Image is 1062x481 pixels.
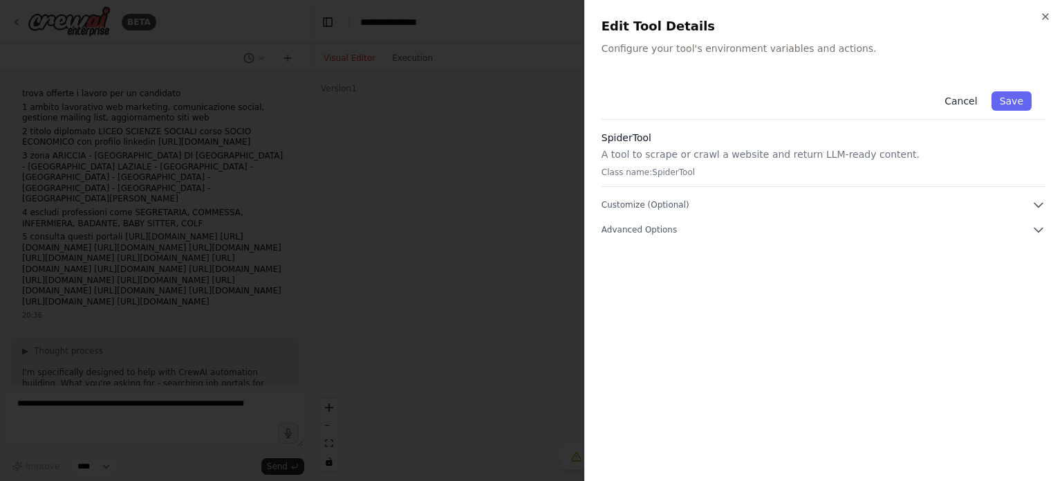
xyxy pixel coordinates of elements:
h2: Edit Tool Details [602,17,1045,36]
button: Advanced Options [602,223,1045,237]
button: Cancel [936,91,985,111]
span: Customize (Optional) [602,199,689,210]
p: Configure your tool's environment variables and actions. [602,42,1045,55]
button: Customize (Optional) [602,198,1045,212]
p: Class name: SpiderTool [602,167,1045,178]
p: A tool to scrape or crawl a website and return LLM-ready content. [602,147,1045,161]
h3: SpiderTool [602,131,1045,145]
span: Advanced Options [602,224,677,235]
button: Save [991,91,1032,111]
